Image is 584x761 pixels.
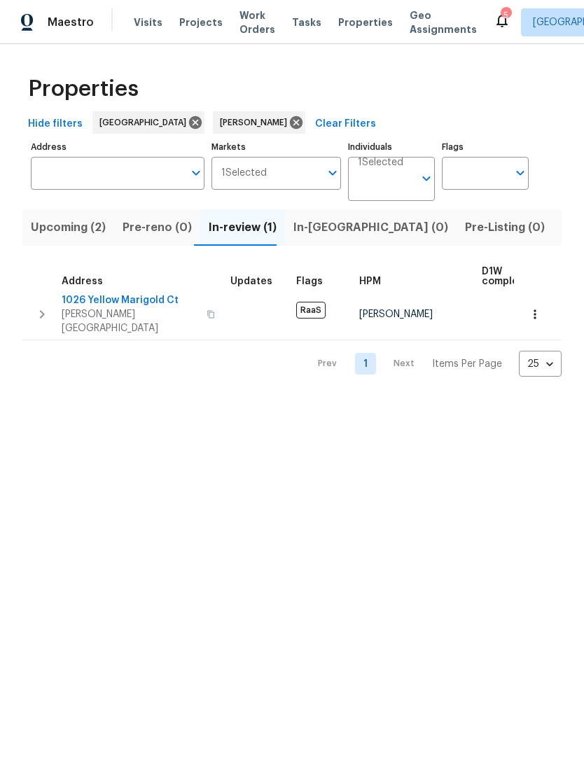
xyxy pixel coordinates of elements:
[348,143,435,151] label: Individuals
[519,346,562,382] div: 25
[417,169,436,188] button: Open
[213,111,305,134] div: [PERSON_NAME]
[501,8,510,22] div: 5
[296,302,326,319] span: RaaS
[48,15,94,29] span: Maestro
[310,111,382,137] button: Clear Filters
[209,218,277,237] span: In-review (1)
[22,111,88,137] button: Hide filters
[338,15,393,29] span: Properties
[123,218,192,237] span: Pre-reno (0)
[31,143,204,151] label: Address
[28,116,83,133] span: Hide filters
[510,163,530,183] button: Open
[239,8,275,36] span: Work Orders
[442,143,529,151] label: Flags
[179,15,223,29] span: Projects
[186,163,206,183] button: Open
[359,309,433,319] span: [PERSON_NAME]
[28,82,139,96] span: Properties
[305,351,562,377] nav: Pagination Navigation
[62,293,198,307] span: 1026 Yellow Marigold Ct
[432,357,502,371] p: Items Per Page
[410,8,477,36] span: Geo Assignments
[293,218,448,237] span: In-[GEOGRAPHIC_DATA] (0)
[296,277,323,286] span: Flags
[359,277,381,286] span: HPM
[211,143,342,151] label: Markets
[99,116,192,130] span: [GEOGRAPHIC_DATA]
[292,18,321,27] span: Tasks
[92,111,204,134] div: [GEOGRAPHIC_DATA]
[315,116,376,133] span: Clear Filters
[355,353,376,375] a: Goto page 1
[221,167,267,179] span: 1 Selected
[465,218,545,237] span: Pre-Listing (0)
[134,15,162,29] span: Visits
[31,218,106,237] span: Upcoming (2)
[220,116,293,130] span: [PERSON_NAME]
[482,267,529,286] span: D1W complete
[62,277,103,286] span: Address
[358,157,403,169] span: 1 Selected
[230,277,272,286] span: Updates
[323,163,342,183] button: Open
[62,307,198,335] span: [PERSON_NAME][GEOGRAPHIC_DATA]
